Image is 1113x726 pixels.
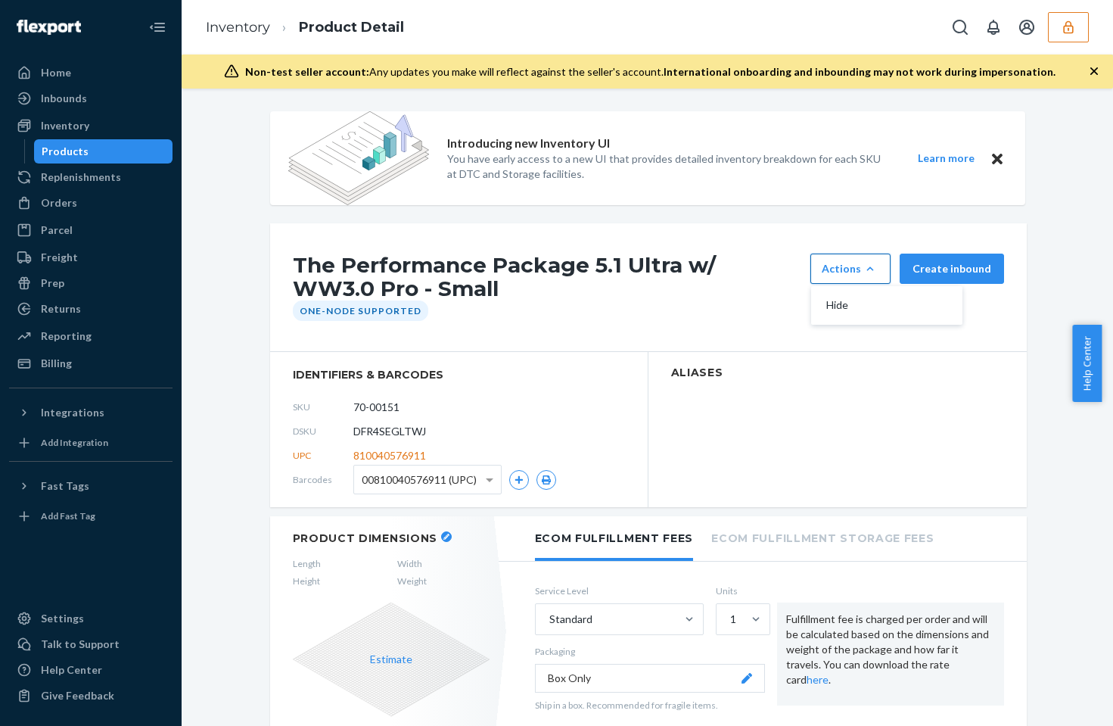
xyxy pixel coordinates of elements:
p: Packaging [535,645,765,658]
a: Reporting [9,324,173,348]
p: You have early access to a new UI that provides detailed inventory breakdown for each SKU at DTC ... [447,151,891,182]
span: identifiers & barcodes [293,367,625,382]
div: Products [42,144,89,159]
button: Integrations [9,400,173,425]
label: Service Level [535,584,704,597]
a: Inventory [9,114,173,138]
div: Reporting [41,329,92,344]
button: Fast Tags [9,474,173,498]
button: Open account menu [1012,12,1042,42]
span: Width [397,557,427,570]
a: Replenishments [9,165,173,189]
div: Give Feedback [41,688,114,703]
img: Flexport logo [17,20,81,35]
span: 00810040576911 (UPC) [362,467,477,493]
button: Close [987,149,1007,168]
span: Length [293,557,321,570]
button: Help Center [1072,325,1102,402]
div: Parcel [41,223,73,238]
button: Create inbound [900,254,1004,284]
span: Non-test seller account: [245,65,369,78]
span: Barcodes [293,473,353,486]
a: Product Detail [299,19,404,36]
a: Billing [9,351,173,375]
a: Talk to Support [9,632,173,656]
div: Inbounds [41,91,87,106]
div: Help Center [41,662,102,678]
div: Returns [41,301,81,316]
div: Fulfillment fee is charged per order and will be calculated based on the dimensions and weight of... [777,603,1004,706]
span: 810040576911 [353,448,426,463]
div: Home [41,65,71,80]
a: Products [34,139,173,164]
a: Settings [9,606,173,631]
a: Prep [9,271,173,295]
div: Fast Tags [41,478,89,494]
span: International onboarding and inbounding may not work during impersonation. [664,65,1055,78]
div: Any updates you make will reflect against the seller's account. [245,64,1055,79]
a: here [807,673,829,686]
a: Help Center [9,658,173,682]
button: Open Search Box [945,12,975,42]
div: Add Integration [41,436,108,449]
a: Orders [9,191,173,215]
a: Parcel [9,218,173,242]
span: UPC [293,449,353,462]
div: Billing [41,356,72,371]
input: Standard [548,612,549,627]
button: Open notifications [978,12,1009,42]
div: Standard [549,612,592,627]
div: Talk to Support [41,637,120,652]
p: Introducing new Inventory UI [447,135,610,152]
button: Hide [814,289,959,322]
a: Freight [9,245,173,270]
div: Add Fast Tag [41,509,95,522]
a: Inventory [206,19,270,36]
button: Box Only [535,664,765,693]
a: Returns [9,297,173,321]
span: Hide [826,300,920,310]
div: 1 [730,612,736,627]
button: Close Navigation [142,12,173,42]
label: Units [716,584,765,597]
button: ActionsHide [810,254,891,284]
a: Add Fast Tag [9,504,173,528]
button: Give Feedback [9,684,173,708]
a: Add Integration [9,431,173,455]
img: new-reports-banner-icon.82668bd98b6a51aee86340f2a7b77ae3.png [288,111,429,205]
span: Height [293,575,321,587]
input: 1 [729,612,730,627]
div: One-Node Supported [293,301,428,321]
div: Freight [41,250,78,265]
div: Integrations [41,405,104,420]
span: DSKU [293,425,353,438]
div: Inventory [41,118,89,133]
h1: The Performance Package 5.1 Ultra w/ WW3.0 Pro - Small [293,254,803,301]
li: Ecom Fulfillment Storage Fees [711,516,934,558]
span: SKU [293,400,353,413]
div: Prep [41,276,64,291]
div: Actions [822,261,879,276]
a: Inbounds [9,86,173,111]
a: Home [9,61,173,85]
h2: Product Dimensions [293,531,438,545]
span: DFR4SEGLTWJ [353,424,426,439]
p: Ship in a box. Recommended for fragile items. [535,699,765,712]
button: Learn more [909,149,984,168]
ol: breadcrumbs [194,5,416,50]
span: Weight [397,575,427,587]
button: Estimate [370,652,412,667]
div: Settings [41,611,84,626]
div: Orders [41,195,77,210]
li: Ecom Fulfillment Fees [535,516,694,561]
div: Replenishments [41,170,121,185]
h2: Aliases [671,367,1004,379]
